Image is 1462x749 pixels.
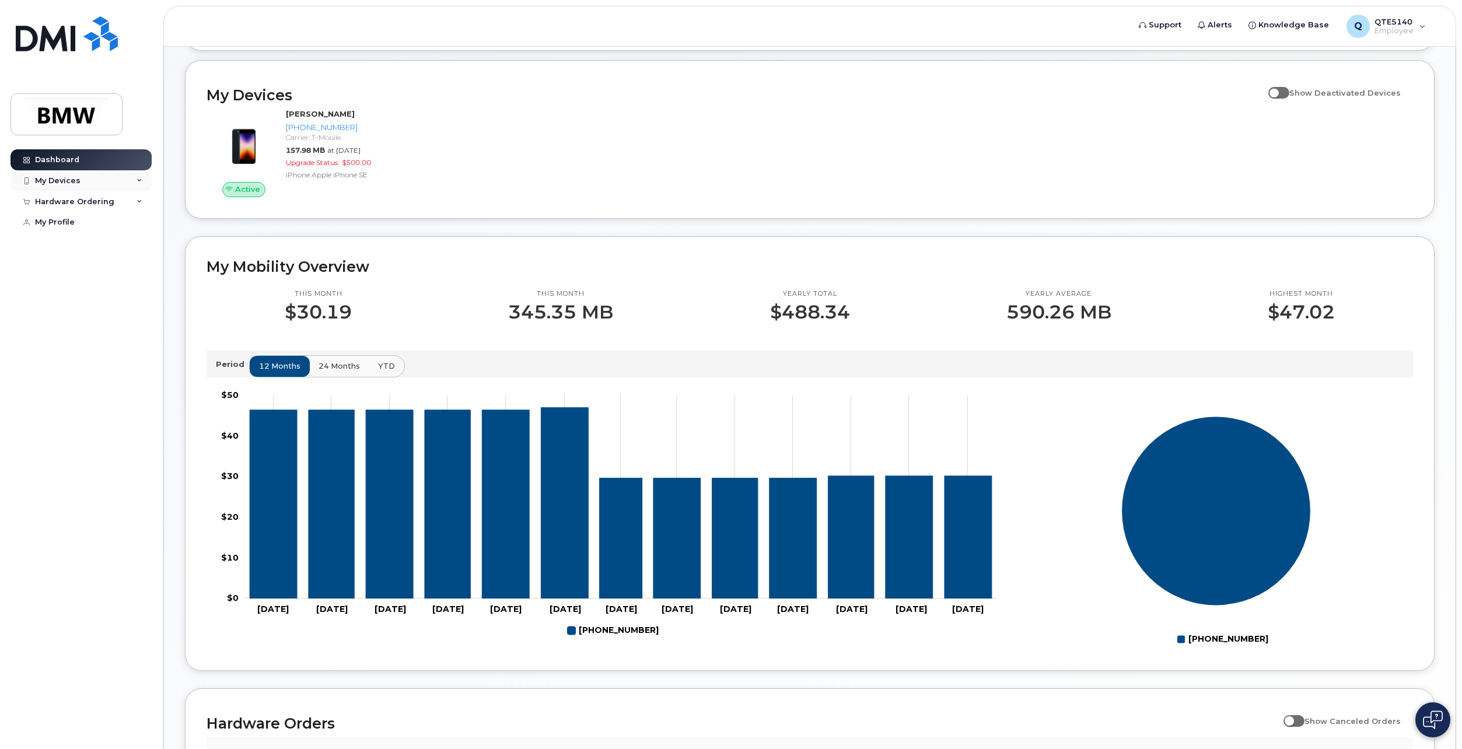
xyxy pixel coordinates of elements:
[286,146,325,155] span: 157.98 MB
[286,132,493,142] div: Carrier: T-Mobile
[221,512,239,522] tspan: $20
[1240,13,1337,37] a: Knowledge Base
[250,407,992,598] g: 864-765-5539
[286,122,493,133] div: [PHONE_NUMBER]
[286,158,340,167] span: Upgrade Status:
[227,593,239,603] tspan: $0
[1268,289,1335,299] p: Highest month
[1268,82,1278,91] input: Show Deactivated Devices
[1423,710,1443,729] img: Open chat
[375,604,406,614] tspan: [DATE]
[221,552,239,562] tspan: $10
[1006,289,1111,299] p: Yearly average
[257,604,289,614] tspan: [DATE]
[1289,88,1401,97] span: Show Deactivated Devices
[836,604,868,614] tspan: [DATE]
[1121,416,1311,605] g: Series
[1354,19,1362,33] span: Q
[286,109,355,118] strong: [PERSON_NAME]
[207,108,498,197] a: Active[PERSON_NAME][PHONE_NUMBER]Carrier: T-Mobile157.98 MBat [DATE]Upgrade Status:$500.00iPhone ...
[1121,416,1311,649] g: Chart
[378,360,395,372] span: YTD
[207,715,1278,732] h2: Hardware Orders
[896,604,927,614] tspan: [DATE]
[327,146,361,155] span: at [DATE]
[1304,716,1401,726] span: Show Canceled Orders
[720,604,751,614] tspan: [DATE]
[1208,19,1232,31] span: Alerts
[1258,19,1329,31] span: Knowledge Base
[216,114,272,170] img: image20231002-3703462-10zne2t.jpeg
[1283,710,1293,719] input: Show Canceled Orders
[550,604,581,614] tspan: [DATE]
[216,359,249,370] p: Period
[508,289,613,299] p: This month
[952,604,984,614] tspan: [DATE]
[1374,26,1414,36] span: Employee
[508,302,613,323] p: 345.35 MB
[1338,15,1434,38] div: QTE5140
[286,170,493,180] div: iPhone Apple iPhone SE
[606,604,637,614] tspan: [DATE]
[319,360,360,372] span: 24 months
[1149,19,1181,31] span: Support
[342,158,371,167] span: $500.00
[568,621,659,640] g: 864-765-5539
[1374,17,1414,26] span: QTE5140
[316,604,348,614] tspan: [DATE]
[1177,629,1268,649] g: Legend
[221,390,998,640] g: Chart
[207,258,1413,275] h2: My Mobility Overview
[662,604,693,614] tspan: [DATE]
[221,390,239,400] tspan: $50
[568,621,659,640] g: Legend
[1131,13,1190,37] a: Support
[1006,302,1111,323] p: 590.26 MB
[285,302,352,323] p: $30.19
[221,471,239,481] tspan: $30
[221,430,239,440] tspan: $40
[1190,13,1240,37] a: Alerts
[770,302,850,323] p: $488.34
[235,184,260,195] span: Active
[777,604,809,614] tspan: [DATE]
[1268,302,1335,323] p: $47.02
[432,604,464,614] tspan: [DATE]
[207,86,1262,104] h2: My Devices
[490,604,522,614] tspan: [DATE]
[770,289,850,299] p: Yearly total
[285,289,352,299] p: This month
